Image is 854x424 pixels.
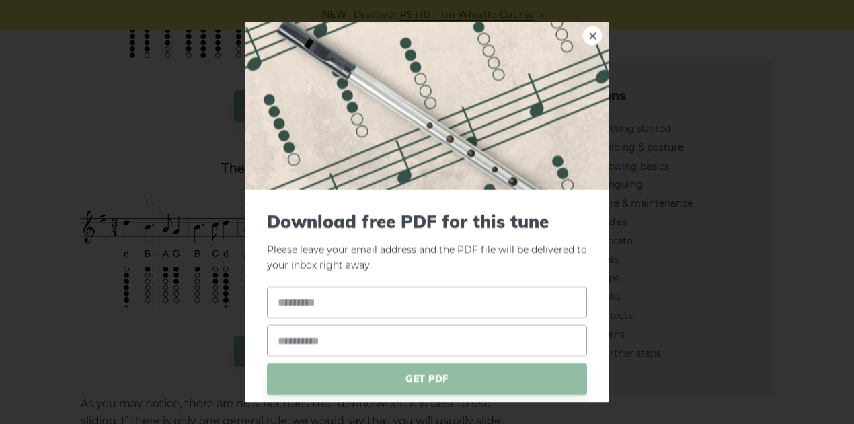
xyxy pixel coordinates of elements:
span: GET PDF [267,363,587,394]
p: Please leave your email address and the PDF file will be delivered to your inbox right away. [267,211,587,273]
img: Tin Whistle Fingering Chart Preview [245,22,609,190]
a: × [582,26,603,46]
span: Download free PDF for this tune [267,211,587,232]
